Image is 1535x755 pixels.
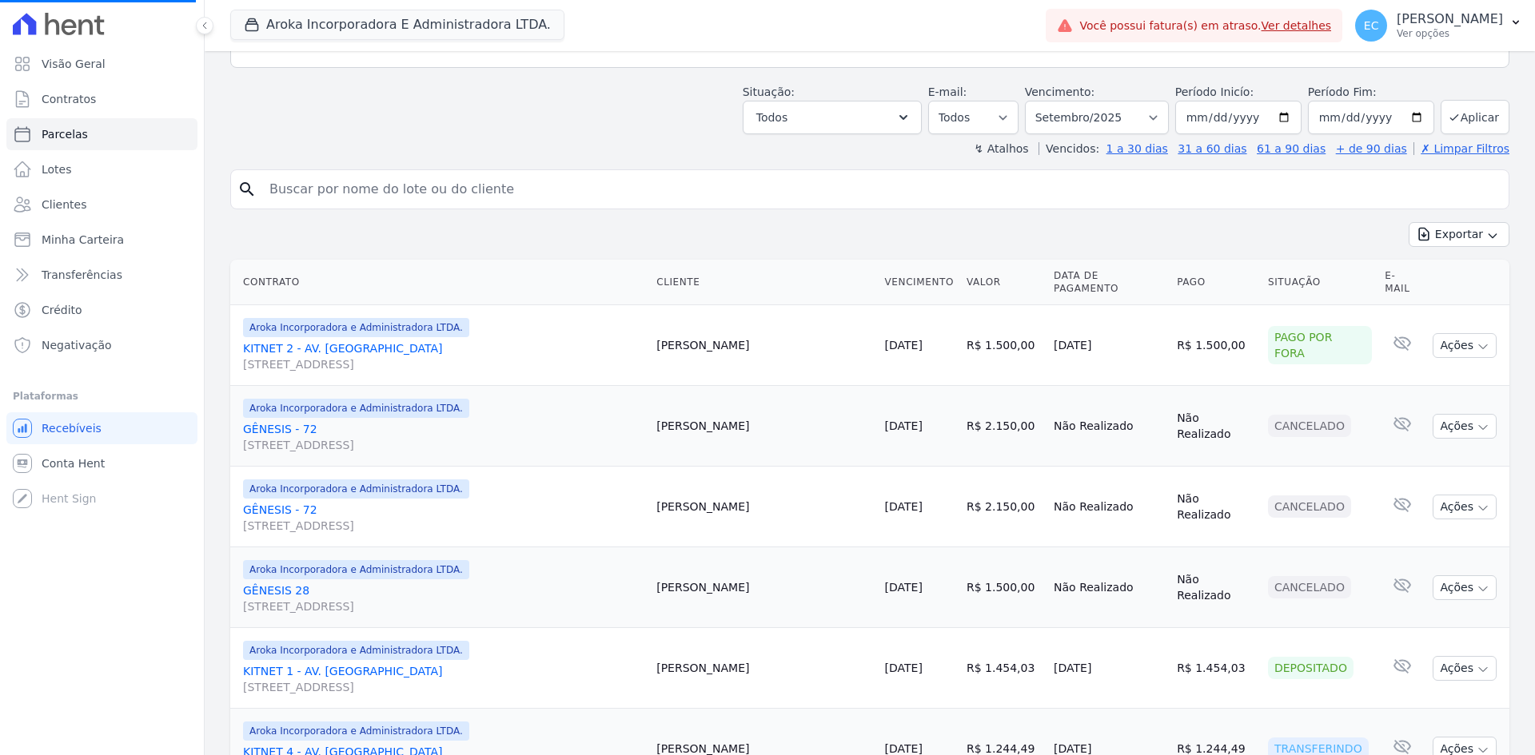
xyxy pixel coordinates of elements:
[650,386,878,467] td: [PERSON_NAME]
[1409,222,1509,247] button: Exportar
[1268,495,1351,518] div: Cancelado
[960,547,1047,628] td: R$ 1.500,00
[1364,20,1379,31] span: EC
[650,547,878,628] td: [PERSON_NAME]
[42,302,82,318] span: Crédito
[1079,18,1331,34] span: Você possui fatura(s) em atraso.
[650,260,878,305] th: Cliente
[1433,414,1497,439] button: Ações
[1047,547,1170,628] td: Não Realizado
[1170,547,1262,628] td: Não Realizado
[1047,260,1170,305] th: Data de Pagamento
[6,224,197,256] a: Minha Carteira
[243,582,644,614] a: GÊNESIS 28[STREET_ADDRESS]
[42,126,88,142] span: Parcelas
[243,437,644,453] span: [STREET_ADDRESS]
[885,500,923,513] a: [DATE]
[960,628,1047,709] td: R$ 1.454,03
[1175,85,1254,98] label: Período Inicío:
[230,260,650,305] th: Contrato
[42,232,124,248] span: Minha Carteira
[1039,142,1099,155] label: Vencidos:
[1336,142,1407,155] a: + de 90 dias
[230,10,564,40] button: Aroka Incorporadora E Administradora LTDA.
[1397,27,1503,40] p: Ver opções
[743,85,795,98] label: Situação:
[243,340,644,372] a: KITNET 2 - AV. [GEOGRAPHIC_DATA][STREET_ADDRESS]
[243,421,644,453] a: GÊNESIS - 72[STREET_ADDRESS]
[42,337,112,353] span: Negativação
[1433,575,1497,600] button: Ações
[1178,142,1246,155] a: 31 a 60 dias
[243,663,644,695] a: KITNET 1 - AV. [GEOGRAPHIC_DATA][STREET_ADDRESS]
[1433,333,1497,358] button: Ações
[1397,11,1503,27] p: [PERSON_NAME]
[650,305,878,386] td: [PERSON_NAME]
[960,260,1047,305] th: Valor
[6,447,197,479] a: Conta Hent
[885,581,923,594] a: [DATE]
[1047,386,1170,467] td: Não Realizado
[6,189,197,221] a: Clientes
[243,479,469,499] span: Aroka Incorporadora e Administradora LTDA.
[1268,326,1372,364] div: Pago por fora
[1308,84,1434,101] label: Período Fim:
[42,56,106,72] span: Visão Geral
[928,85,967,98] label: E-mail:
[42,420,102,436] span: Recebíveis
[885,339,923,352] a: [DATE]
[1413,142,1509,155] a: ✗ Limpar Filtros
[974,142,1028,155] label: ↯ Atalhos
[6,83,197,115] a: Contratos
[42,197,86,213] span: Clientes
[243,318,469,337] span: Aroka Incorporadora e Administradora LTDA.
[1047,305,1170,386] td: [DATE]
[237,180,257,199] i: search
[1170,386,1262,467] td: Não Realizado
[1106,142,1168,155] a: 1 a 30 dias
[1268,657,1354,679] div: Depositado
[1170,260,1262,305] th: Pago
[1025,85,1094,98] label: Vencimento:
[243,399,469,418] span: Aroka Incorporadora e Administradora LTDA.
[1047,628,1170,709] td: [DATE]
[243,518,644,534] span: [STREET_ADDRESS]
[960,386,1047,467] td: R$ 2.150,00
[6,153,197,185] a: Lotes
[243,721,469,741] span: Aroka Incorporadora e Administradora LTDA.
[1268,415,1351,437] div: Cancelado
[885,662,923,674] a: [DATE]
[13,387,191,406] div: Plataformas
[1433,656,1497,681] button: Ações
[1262,19,1332,32] a: Ver detalhes
[1262,260,1378,305] th: Situação
[243,679,644,695] span: [STREET_ADDRESS]
[243,641,469,660] span: Aroka Incorporadora e Administradora LTDA.
[960,305,1047,386] td: R$ 1.500,00
[6,329,197,361] a: Negativação
[1268,576,1351,598] div: Cancelado
[756,108,787,127] span: Todos
[260,173,1502,205] input: Buscar por nome do lote ou do cliente
[6,48,197,80] a: Visão Geral
[650,628,878,709] td: [PERSON_NAME]
[243,560,469,579] span: Aroka Incorporadora e Administradora LTDA.
[6,412,197,444] a: Recebíveis
[1170,628,1262,709] td: R$ 1.454,03
[6,118,197,150] a: Parcelas
[42,267,122,283] span: Transferências
[1170,305,1262,386] td: R$ 1.500,00
[885,419,923,432] a: [DATE]
[243,598,644,614] span: [STREET_ADDRESS]
[42,91,96,107] span: Contratos
[743,101,922,134] button: Todos
[1378,260,1426,305] th: E-mail
[42,455,105,471] span: Conta Hent
[885,742,923,755] a: [DATE]
[6,259,197,291] a: Transferências
[6,294,197,326] a: Crédito
[243,502,644,534] a: GÊNESIS - 72[STREET_ADDRESS]
[879,260,960,305] th: Vencimento
[1342,3,1535,48] button: EC [PERSON_NAME] Ver opções
[1170,467,1262,547] td: Não Realizado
